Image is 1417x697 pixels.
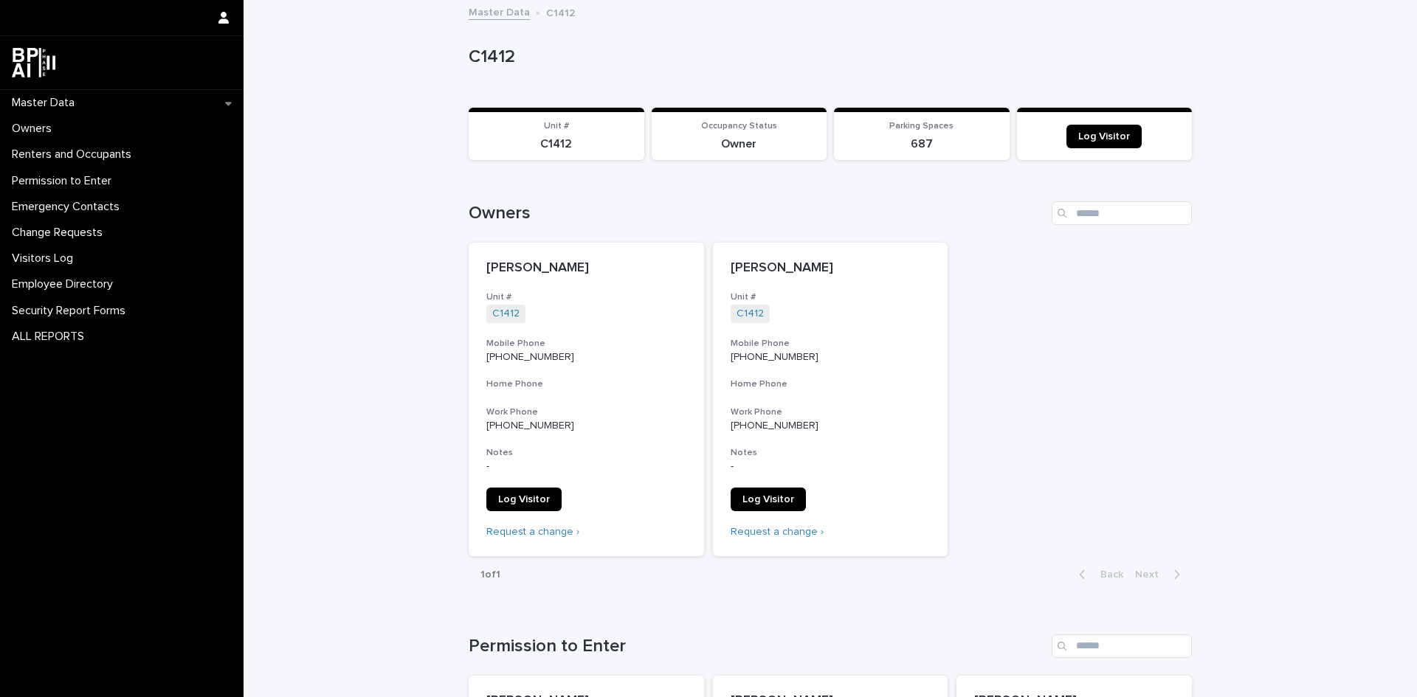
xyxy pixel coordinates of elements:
a: C1412 [492,308,520,320]
span: Next [1135,569,1168,580]
h3: Home Phone [731,378,931,390]
a: [PERSON_NAME]Unit #C1412 Mobile Phone[PHONE_NUMBER]Home PhoneWork Phone[PHONE_NUMBER]Notes-Log Vi... [469,243,704,556]
h3: Notes [731,447,931,459]
h3: Mobile Phone [486,338,686,350]
span: Log Visitor [742,494,794,504]
input: Search [1052,634,1192,658]
a: Log Visitor [731,488,806,511]
p: Change Requests [6,226,114,240]
a: Log Visitor [486,488,562,511]
a: Request a change › [486,527,579,537]
span: Log Visitor [498,494,550,504]
p: 687 [843,137,1001,151]
span: Back [1092,569,1123,580]
p: C1412 [469,46,1186,68]
p: Employee Directory [6,277,125,291]
a: [PERSON_NAME]Unit #C1412 Mobile Phone[PHONE_NUMBER]Home PhoneWork Phone[PHONE_NUMBER]Notes-Log Vi... [713,243,948,556]
a: Master Data [469,3,530,20]
button: Next [1129,568,1192,581]
span: Parking Spaces [889,122,954,131]
p: C1412 [477,137,635,151]
p: ALL REPORTS [6,330,96,344]
input: Search [1052,201,1192,225]
h3: Home Phone [486,378,686,390]
p: Emergency Contacts [6,200,131,214]
p: Owners [6,122,63,136]
span: Occupancy Status [701,122,777,131]
span: Log Visitor [1078,131,1130,142]
p: - [486,460,686,473]
h3: Work Phone [486,406,686,418]
p: - [731,460,931,473]
p: Permission to Enter [6,174,123,188]
a: [PHONE_NUMBER] [731,352,818,362]
a: C1412 [737,308,764,320]
a: [PHONE_NUMBER] [486,420,574,431]
a: Log Visitor [1066,125,1142,148]
img: dwgmcNfxSF6WIOOXiGgu [12,48,55,77]
a: [PHONE_NUMBER] [486,352,574,362]
h3: Notes [486,447,686,459]
h3: Unit # [731,291,931,303]
h3: Mobile Phone [731,338,931,350]
p: C1412 [546,4,575,20]
p: [PERSON_NAME] [731,260,931,277]
p: [PERSON_NAME] [486,260,686,277]
button: Back [1067,568,1129,581]
p: Owner [661,137,818,151]
span: Unit # [544,122,569,131]
p: Security Report Forms [6,304,137,318]
p: Visitors Log [6,252,85,266]
h3: Unit # [486,291,686,303]
h3: Work Phone [731,406,931,418]
h1: Owners [469,203,1046,224]
p: Master Data [6,96,86,110]
h1: Permission to Enter [469,636,1046,657]
a: [PHONE_NUMBER] [731,420,818,431]
a: Request a change › [731,527,824,537]
p: Renters and Occupants [6,148,143,162]
p: 1 of 1 [469,557,512,593]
